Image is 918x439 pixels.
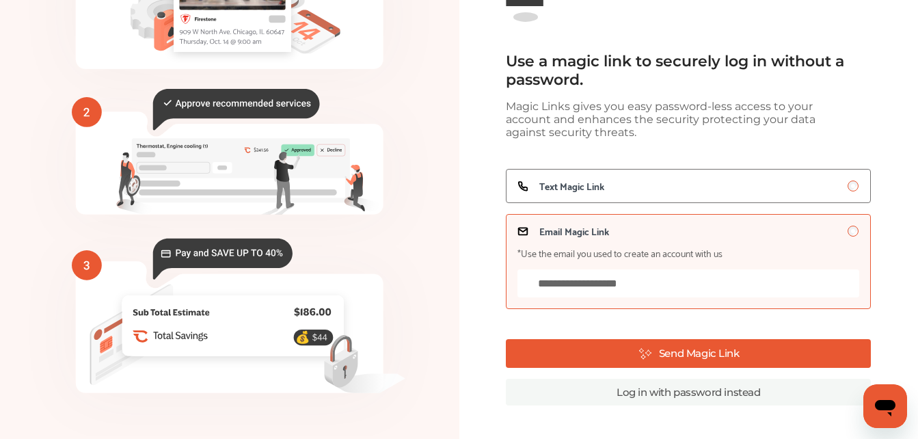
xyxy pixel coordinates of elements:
div: Use a magic link to securely log in without a password. [506,52,852,89]
input: Email Magic Link*Use the email you used to create an account with us [848,226,859,237]
div: Magic Links gives you easy password-less access to your account and enhances the security protect... [506,100,852,139]
img: icon_email.a11c3263.svg [517,226,528,237]
a: Log in with password instead [506,379,871,405]
span: Email Magic Link [539,226,609,237]
text: 💰 [295,331,310,345]
span: Text Magic Link [539,181,604,191]
span: *Use the email you used to create an account with us [517,248,723,258]
iframe: Button to launch messaging window [863,384,907,428]
input: Text Magic Link [848,181,859,191]
img: icon_phone.e7b63c2d.svg [517,181,528,191]
button: Send Magic Link [506,339,871,368]
input: Email Magic Link*Use the email you used to create an account with us [517,269,859,297]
